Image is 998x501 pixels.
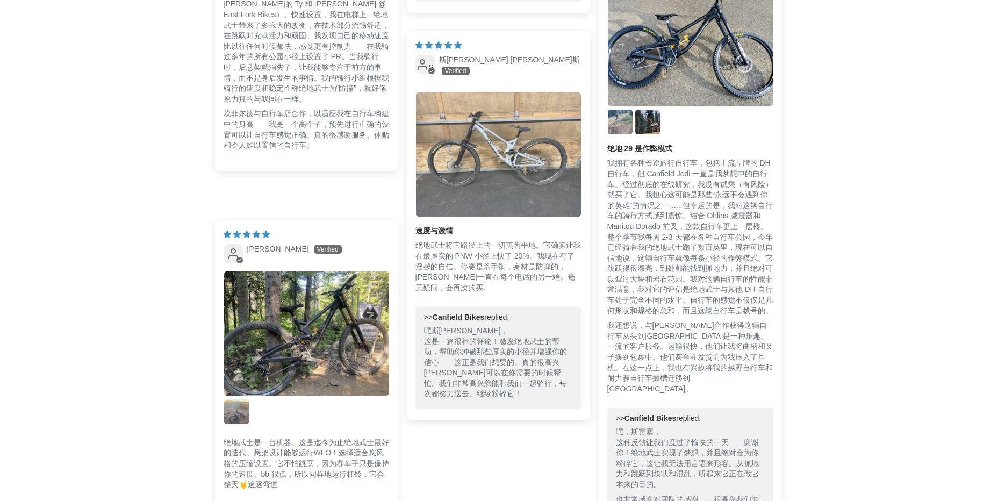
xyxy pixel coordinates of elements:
p: 我拥有各种长途旅行自行车，包括主流品牌的 DH 自行车，但 Canfield Jedi 一直是我梦想中的自行车。经过彻底的在线研究，我没有试乘（有风险）就买了它。我担心这可能是那些“永远不会遇到... [607,158,773,316]
img: 用户图片 [635,110,660,134]
img: 用户图片 [224,399,249,424]
p: 坎菲尔德与自行车店合作，以适应我在自行车构建中的身高——我是一个高个子，预先进行正确的设置可以让自行车感觉正确。真的很感谢服务、体贴和令人难以置信的自行车。 [224,109,390,151]
b: 绝地 29 是作弊模式 [607,144,773,154]
p: 嘿斯[PERSON_NAME]， 这是一篇很棒的评论！激发绝地武士的帮助，帮助你冲破那些厚实的小径并增强你的信心——这正是我们想要的。真的很高兴[PERSON_NAME]可以在你需要的时候帮忙。... [424,326,573,399]
p: 绝地武士将它路径上的一切夷为平地。它确实让我在最厚实的 PNW 小径上快了 20%。我现在有了淫秽的自信。停赛是杀手锏，身材是防弹的，[PERSON_NAME]一直在每个电话的另一端。毫无疑问，... [415,240,581,293]
div: >> [616,413,765,424]
span: 5星评价 [415,41,462,49]
font: replied: [433,313,509,321]
a: 链接到用户图片 3 [635,109,660,135]
a: 链接到用户图片 2 [224,399,249,425]
span: 斯[PERSON_NAME]·[PERSON_NAME]斯 [439,55,580,64]
b: Canfield Bikes [624,414,676,423]
p: 嘿，斯宾塞， 这种反馈让我们度过了愉快的一天——谢谢你！绝地武士实现了梦想，并且绝对会为你粉碎它，这让我无法用言语来形容。从抓地力和跳跃到块状和混乱，听起来它正在做它本来的目的。 [616,427,765,490]
a: 链接到用户图片 1 [415,92,581,217]
img: 用户图片 [608,110,633,134]
b: 速度与激情 [415,226,581,237]
span: 5星评价 [224,230,270,239]
a: 链接到用户图片 1 [224,271,390,396]
p: 我还想说，与[PERSON_NAME]合作获得这辆自行车从头到[GEOGRAPHIC_DATA]是一种乐趣。一流的客户服务。运输很快，他们让我将曲柄和叉子换到包裹中。他们甚至在发货前为我压入了耳... [607,320,773,394]
p: 绝地武士是一台机器。这是迄今为止绝地武士最好的迭代。悬架设计能够运行WFO！选择适合您风格的压缩设置。它不怕跳跃，因为赛车手只是保持你的速度。bb 很低，所以同样地运行杠铃，它会整天🤘追逐弯道 [224,438,390,490]
img: 用户图片 [416,92,581,217]
a: 链接到用户图片 2 [607,109,633,135]
b: Canfield Bikes [433,313,484,321]
img: 用户图片 [224,271,389,396]
span: [PERSON_NAME] [247,245,309,253]
font: replied: [624,414,701,423]
div: S [415,55,435,74]
div: >> [424,312,573,323]
div: 一个 [224,244,243,263]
